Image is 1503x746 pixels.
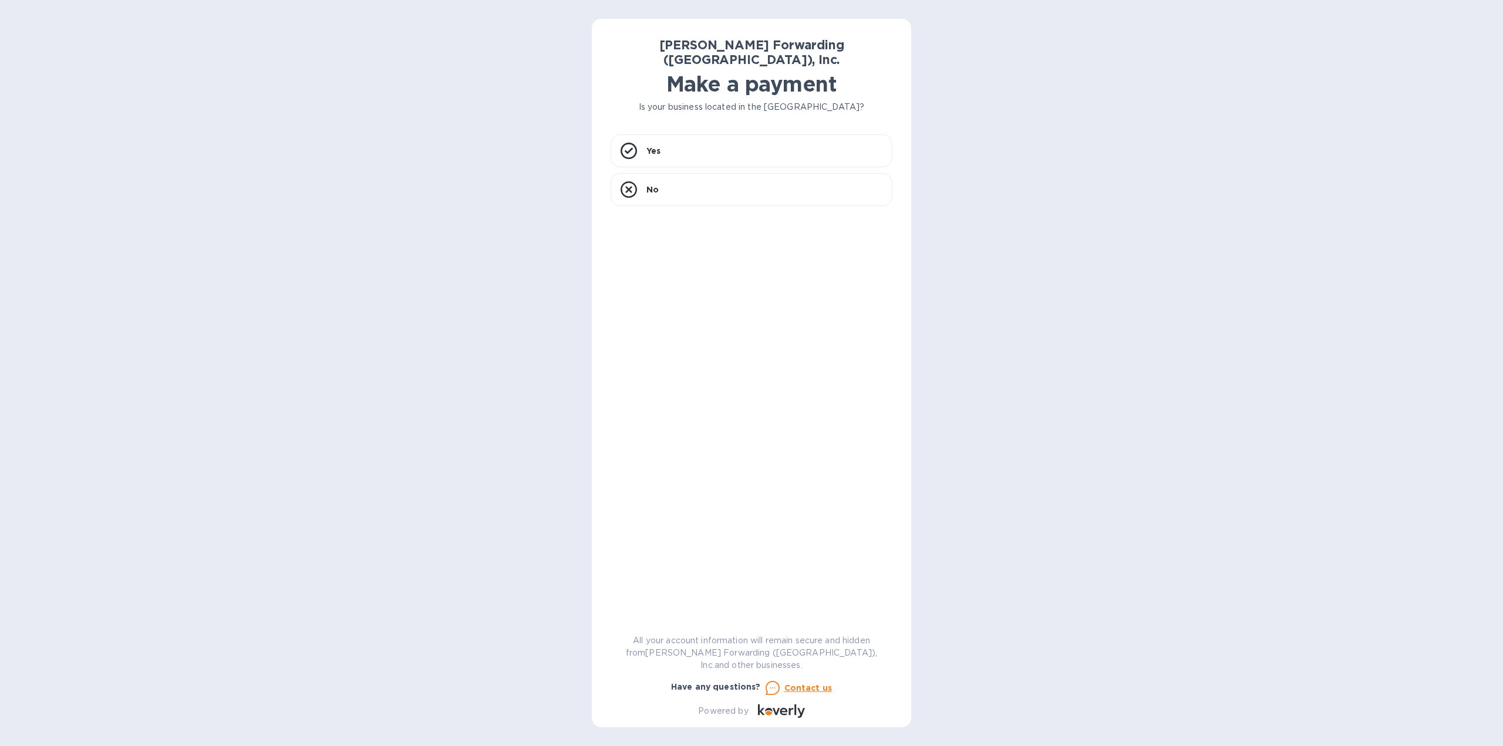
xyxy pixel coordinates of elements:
[784,683,833,693] u: Contact us
[659,38,844,67] b: [PERSON_NAME] Forwarding ([GEOGRAPHIC_DATA]), Inc.
[698,705,748,717] p: Powered by
[611,634,892,671] p: All your account information will remain secure and hidden from [PERSON_NAME] Forwarding ([GEOGRA...
[671,682,761,691] b: Have any questions?
[611,101,892,113] p: Is your business located in the [GEOGRAPHIC_DATA]?
[611,72,892,96] h1: Make a payment
[646,145,660,157] p: Yes
[646,184,659,195] p: No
